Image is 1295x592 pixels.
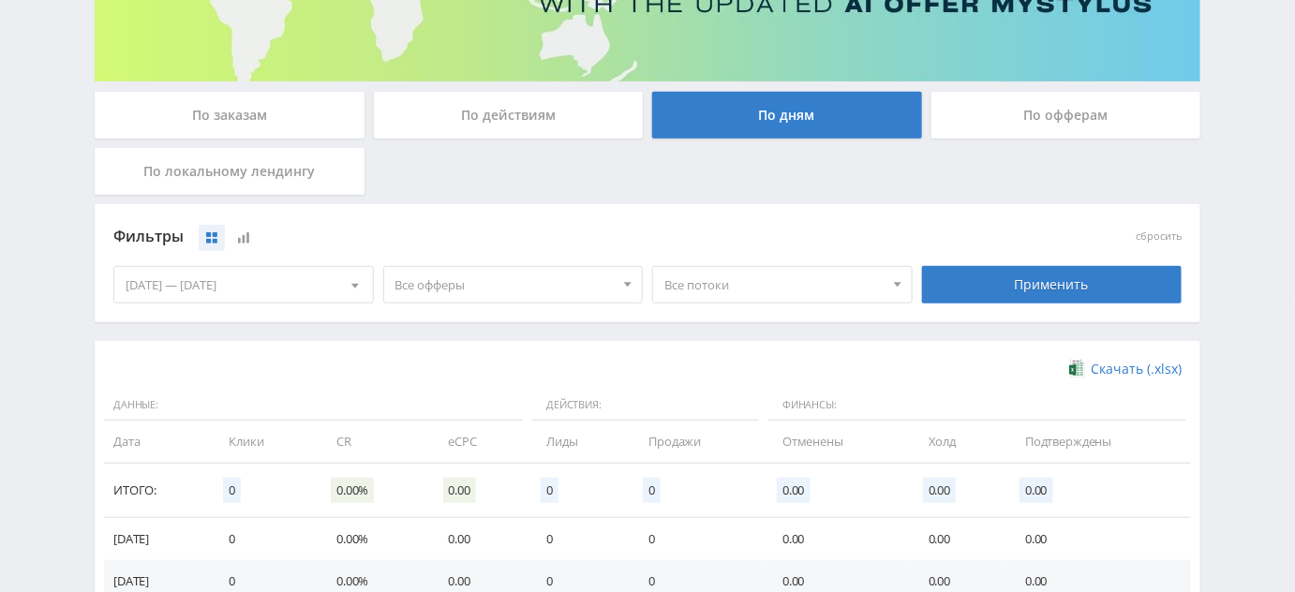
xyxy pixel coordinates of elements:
td: eCPC [430,421,528,463]
td: Дата [104,421,210,463]
div: По офферам [931,92,1201,139]
a: Скачать (.xlsx) [1069,360,1182,378]
span: 0.00 [1020,478,1052,503]
span: Все офферы [395,267,615,303]
span: Все потоки [664,267,884,303]
div: По действиям [374,92,644,139]
span: 0.00 [777,478,810,503]
span: Скачать (.xlsx) [1091,362,1182,377]
td: 0.00 [910,518,1006,560]
td: 0 [210,518,318,560]
td: Продажи [630,421,764,463]
div: [DATE] — [DATE] [114,267,373,303]
div: Применить [922,266,1183,303]
td: Подтверждены [1006,421,1191,463]
span: Финансы: [768,390,1186,422]
div: Фильтры [113,223,913,251]
td: 0.00 [764,518,910,560]
td: Отменены [764,421,910,463]
td: Клики [210,421,318,463]
span: Данные: [104,390,523,422]
div: По дням [652,92,922,139]
span: 0 [223,478,241,503]
img: xlsx [1069,359,1085,377]
td: CR [318,421,429,463]
div: По заказам [95,92,365,139]
div: По локальному лендингу [95,148,365,195]
span: 0.00 [443,478,476,503]
td: 0 [528,518,630,560]
span: Действия: [532,390,759,422]
button: сбросить [1136,230,1182,243]
span: 0 [643,478,661,503]
span: 0.00 [923,478,956,503]
td: 0.00 [1006,518,1191,560]
td: 0.00% [318,518,429,560]
td: Лиды [528,421,630,463]
td: [DATE] [104,518,210,560]
td: Итого: [104,464,210,518]
span: 0 [541,478,558,503]
span: 0.00% [331,478,374,503]
td: Холд [910,421,1006,463]
td: 0.00 [430,518,528,560]
td: 0 [630,518,764,560]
